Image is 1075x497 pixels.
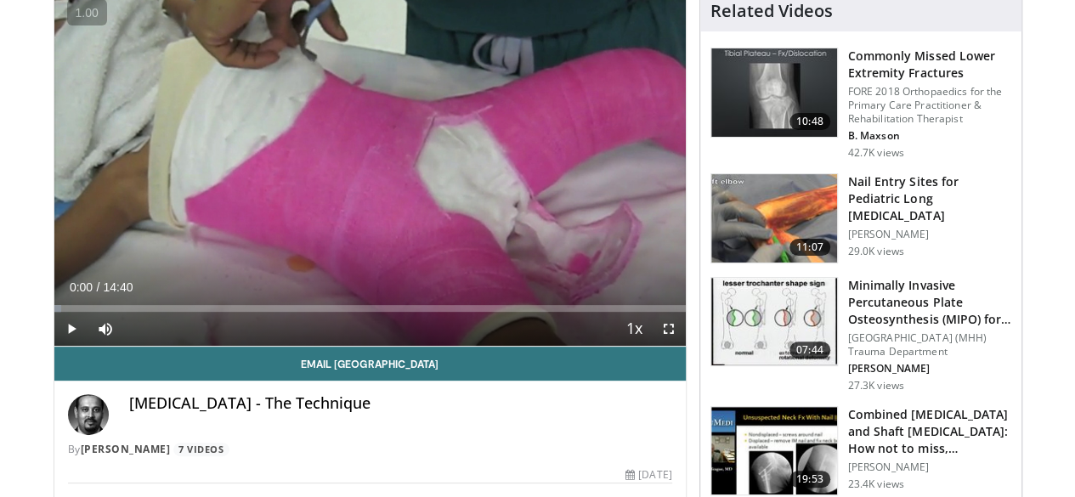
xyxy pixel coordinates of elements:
p: 42.7K views [848,146,904,160]
button: Fullscreen [652,312,686,346]
p: [PERSON_NAME] [848,228,1011,241]
button: Mute [88,312,122,346]
h3: Minimally Invasive Percutaneous Plate Osteosynthesis (MIPO) for extr… [848,277,1011,328]
h3: Commonly Missed Lower Extremity Fractures [848,48,1011,82]
span: 11:07 [789,239,830,256]
div: [DATE] [625,467,671,483]
a: [PERSON_NAME] [81,442,171,456]
span: 07:44 [789,342,830,359]
img: d5ySKFN8UhyXrjO34xMDoxOjA4MTsiGN_2.150x105_q85_crop-smart_upscale.jpg [711,174,837,263]
p: FORE 2018 Orthopaedics for the Primary Care Practitioner & Rehabilitation Therapist [848,85,1011,126]
span: 19:53 [789,471,830,488]
button: Playback Rate [618,312,652,346]
p: 23.4K views [848,477,904,491]
span: 0:00 [70,280,93,294]
h3: Combined [MEDICAL_DATA] and Shaft [MEDICAL_DATA]: How not to miss, Techniqu… [848,406,1011,457]
a: 07:44 Minimally Invasive Percutaneous Plate Osteosynthesis (MIPO) for extr… [GEOGRAPHIC_DATA] (MH... [710,277,1011,393]
p: [PERSON_NAME] [848,460,1011,474]
p: 27.3K views [848,379,904,393]
p: [GEOGRAPHIC_DATA] (MHH) Trauma Department [848,331,1011,359]
h3: Nail Entry Sites for Pediatric Long [MEDICAL_DATA] [848,173,1011,224]
a: 7 Videos [173,443,229,457]
a: 10:48 Commonly Missed Lower Extremity Fractures FORE 2018 Orthopaedics for the Primary Care Pract... [710,48,1011,160]
div: Progress Bar [54,305,686,312]
span: 10:48 [789,113,830,130]
p: [PERSON_NAME] [848,362,1011,376]
span: 14:40 [103,280,133,294]
img: 245459_0002_1.png.150x105_q85_crop-smart_upscale.jpg [711,407,837,495]
p: 29.0K views [848,245,904,258]
button: Play [54,312,88,346]
p: B. Maxson [848,129,1011,143]
img: 4aa379b6-386c-4fb5-93ee-de5617843a87.150x105_q85_crop-smart_upscale.jpg [711,48,837,137]
span: / [97,280,100,294]
a: Email [GEOGRAPHIC_DATA] [54,347,686,381]
img: fylOjp5pkC-GA4Zn4xMDoxOjBrO-I4W8_9.150x105_q85_crop-smart_upscale.jpg [711,278,837,366]
h4: Related Videos [710,1,833,21]
h4: [MEDICAL_DATA] - The Technique [129,394,672,413]
div: By [68,442,672,457]
a: 11:07 Nail Entry Sites for Pediatric Long [MEDICAL_DATA] [PERSON_NAME] 29.0K views [710,173,1011,263]
a: 19:53 Combined [MEDICAL_DATA] and Shaft [MEDICAL_DATA]: How not to miss, Techniqu… [PERSON_NAME] ... [710,406,1011,496]
img: Avatar [68,394,109,435]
